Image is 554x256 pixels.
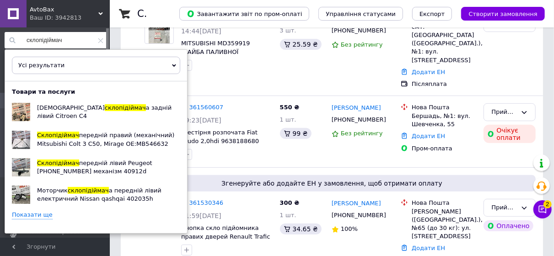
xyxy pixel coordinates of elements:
[412,23,476,64] div: смт. [GEOGRAPHIC_DATA] ([GEOGRAPHIC_DATA].), №1: вул. [STREET_ADDRESS]
[412,199,476,207] div: Нова Пошта
[105,104,146,111] span: склопідіймач
[181,40,250,64] a: MITSUBISHI MD359919 ШАЙБА ПАЛИВНОЇ ФОРСУНКИ
[145,15,174,44] a: Фото товару
[330,25,387,37] div: [PHONE_NUMBER]
[468,11,538,17] span: Створити замовлення
[341,41,383,48] span: Без рейтингу
[30,14,110,22] div: Ваш ID: 3942813
[412,103,476,112] div: Нова Пошта
[280,104,300,111] span: 550 ₴
[137,8,230,19] h1: Список замовлень
[37,160,152,175] span: передній лівий Peugeot [PHONE_NUMBER] механізм 40912d
[412,112,476,128] div: Бершадь, №1: вул. Шевченка, 55
[412,133,445,139] a: Додати ЕН
[30,5,98,14] span: AvtoBax
[27,228,85,244] span: Показники роботи компанії
[412,208,476,241] div: [PERSON_NAME] ([GEOGRAPHIC_DATA].), №65 (до 30 кг): ул. [STREET_ADDRESS]
[5,88,82,96] div: Товари та послуги
[330,114,387,126] div: [PHONE_NUMBER]
[326,11,396,17] span: Управління статусами
[37,132,79,139] span: Склопідіймач
[420,11,445,17] span: Експорт
[533,200,552,219] button: Чат з покупцем2
[280,212,296,219] span: 1 шт.
[5,32,108,48] input: Пошук
[37,160,79,166] span: Склопідіймач
[37,132,174,147] span: передній правий (механічний) Mitsubishi Colt 3 C50, Mirage OE:MB546632
[181,212,221,219] span: 21:59[DATE]
[280,39,322,50] div: 25.59 ₴
[412,80,476,88] div: Післяплата
[484,125,536,143] div: Очікує оплати
[37,104,105,111] span: [DEMOGRAPHIC_DATA]
[187,10,302,18] span: Завантажити звіт по пром-оплаті
[412,69,445,75] a: Додати ЕН
[181,117,221,124] span: 09:23[DATE]
[341,225,358,232] span: 100%
[280,224,322,235] div: 34.65 ₴
[179,7,309,21] button: Завантажити звіт по пром-оплаті
[181,104,223,111] a: № 361560607
[280,199,300,206] span: 300 ₴
[280,27,296,34] span: 3 шт.
[491,107,517,117] div: Прийнято
[412,7,452,21] button: Експорт
[484,220,533,231] div: Оплачено
[181,129,259,144] a: Шестірня розпочата Fiat scudo 2,0hdi 9638188680
[330,209,387,221] div: [PHONE_NUMBER]
[37,187,68,194] span: Моторчик
[181,224,272,248] a: Кнопка скло підйомника правих дверей Renault Trafic ТІЛЬКИ КНОПКА 8200011870
[12,211,53,219] a: Показати ще
[491,203,517,213] div: Прийнято
[181,199,223,206] a: № 361530346
[149,15,170,43] img: Фото товару
[332,199,381,208] a: [PERSON_NAME]
[543,198,552,207] span: 2
[280,116,296,123] span: 1 шт.
[18,62,65,69] span: Усі результати
[461,7,545,21] button: Створити замовлення
[341,130,383,137] span: Без рейтингу
[332,104,381,112] a: [PERSON_NAME]
[181,27,221,35] span: 14:44[DATE]
[412,144,476,153] div: Пром-оплата
[318,7,403,21] button: Управління статусами
[68,187,109,194] span: склопідіймач
[132,179,532,188] span: Згенеруйте або додайте ЕН у замовлення, щоб отримати оплату
[280,128,312,139] div: 99 ₴
[452,10,545,17] a: Створити замовлення
[412,245,445,251] a: Додати ЕН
